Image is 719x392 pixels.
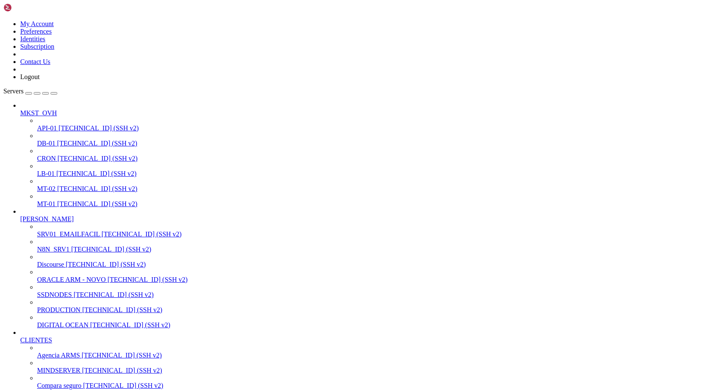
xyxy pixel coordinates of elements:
[66,261,146,268] span: [TECHNICAL_ID] (SSH v2)
[82,306,162,313] span: [TECHNICAL_ID] (SSH v2)
[37,276,716,283] a: ORACLE ARM - NOVO [TECHNICAL_ID] (SSH v2)
[57,200,137,207] span: [TECHNICAL_ID] (SSH v2)
[37,321,88,328] span: DIGITAL OCEAN
[20,43,54,50] a: Subscription
[20,102,716,208] li: MKST_OVH
[82,352,162,359] span: [TECHNICAL_ID] (SSH v2)
[20,336,716,344] a: CLIENTES
[57,185,137,192] span: [TECHNICAL_ID] (SSH v2)
[20,35,45,42] a: Identities
[37,352,80,359] span: Agencia ARMS
[37,261,716,268] a: Discourse [TECHNICAL_ID] (SSH v2)
[37,155,716,162] a: CRON [TECHNICAL_ID] (SSH v2)
[37,382,81,389] span: Compara seguro
[20,215,74,222] span: [PERSON_NAME]
[37,246,69,253] span: N8N_SRV1
[37,306,716,314] a: PRODUCTION [TECHNICAL_ID] (SSH v2)
[37,140,56,147] span: DB-01
[37,382,716,389] a: Compara seguro [TECHNICAL_ID] (SSH v2)
[3,87,24,95] span: Servers
[37,162,716,177] li: LB-01 [TECHNICAL_ID] (SSH v2)
[37,321,716,329] a: DIGITAL OCEAN [TECHNICAL_ID] (SSH v2)
[20,73,40,80] a: Logout
[20,208,716,329] li: [PERSON_NAME]
[74,291,154,298] span: [TECHNICAL_ID] (SSH v2)
[37,344,716,359] li: Agencia ARMS [TECHNICAL_ID] (SSH v2)
[82,367,162,374] span: [TECHNICAL_ID] (SSH v2)
[59,124,139,132] span: [TECHNICAL_ID] (SSH v2)
[90,321,170,328] span: [TECHNICAL_ID] (SSH v2)
[83,382,163,389] span: [TECHNICAL_ID] (SSH v2)
[37,253,716,268] li: Discourse [TECHNICAL_ID] (SSH v2)
[37,200,56,207] span: MT-01
[20,28,52,35] a: Preferences
[37,314,716,329] li: DIGITAL OCEAN [TECHNICAL_ID] (SSH v2)
[37,185,716,193] a: MT-02 [TECHNICAL_ID] (SSH v2)
[37,359,716,374] li: MINDSERVER [TECHNICAL_ID] (SSH v2)
[20,215,716,223] a: [PERSON_NAME]
[37,185,56,192] span: MT-02
[20,336,52,344] span: CLIENTES
[37,367,80,374] span: MINDSERVER
[3,87,57,95] a: Servers
[37,374,716,389] li: Compara seguro [TECHNICAL_ID] (SSH v2)
[37,230,716,238] a: SRV01_EMAILFACIL [TECHNICAL_ID] (SSH v2)
[102,230,182,238] span: [TECHNICAL_ID] (SSH v2)
[37,170,716,177] a: LB-01 [TECHNICAL_ID] (SSH v2)
[37,246,716,253] a: N8N_SRV1 [TECHNICAL_ID] (SSH v2)
[3,3,52,12] img: Shellngn
[37,238,716,253] li: N8N_SRV1 [TECHNICAL_ID] (SSH v2)
[37,132,716,147] li: DB-01 [TECHNICAL_ID] (SSH v2)
[57,155,137,162] span: [TECHNICAL_ID] (SSH v2)
[37,276,106,283] span: ORACLE ARM - NOVO
[37,200,716,208] a: MT-01 [TECHNICAL_ID] (SSH v2)
[107,276,187,283] span: [TECHNICAL_ID] (SSH v2)
[56,170,136,177] span: [TECHNICAL_ID] (SSH v2)
[37,283,716,299] li: SSDNODES [TECHNICAL_ID] (SSH v2)
[37,170,55,177] span: LB-01
[37,291,72,298] span: SSDNODES
[37,124,716,132] a: API-01 [TECHNICAL_ID] (SSH v2)
[37,367,716,374] a: MINDSERVER [TECHNICAL_ID] (SSH v2)
[20,109,716,117] a: MKST_OVH
[37,352,716,359] a: Agencia ARMS [TECHNICAL_ID] (SSH v2)
[37,140,716,147] a: DB-01 [TECHNICAL_ID] (SSH v2)
[37,261,64,268] span: Discourse
[37,193,716,208] li: MT-01 [TECHNICAL_ID] (SSH v2)
[37,155,56,162] span: CRON
[37,177,716,193] li: MT-02 [TECHNICAL_ID] (SSH v2)
[37,147,716,162] li: CRON [TECHNICAL_ID] (SSH v2)
[20,109,57,117] span: MKST_OVH
[71,246,151,253] span: [TECHNICAL_ID] (SSH v2)
[57,140,137,147] span: [TECHNICAL_ID] (SSH v2)
[20,58,51,65] a: Contact Us
[37,223,716,238] li: SRV01_EMAILFACIL [TECHNICAL_ID] (SSH v2)
[37,117,716,132] li: API-01 [TECHNICAL_ID] (SSH v2)
[37,230,100,238] span: SRV01_EMAILFACIL
[20,20,54,27] a: My Account
[37,268,716,283] li: ORACLE ARM - NOVO [TECHNICAL_ID] (SSH v2)
[37,306,80,313] span: PRODUCTION
[37,291,716,299] a: SSDNODES [TECHNICAL_ID] (SSH v2)
[37,124,57,132] span: API-01
[37,299,716,314] li: PRODUCTION [TECHNICAL_ID] (SSH v2)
